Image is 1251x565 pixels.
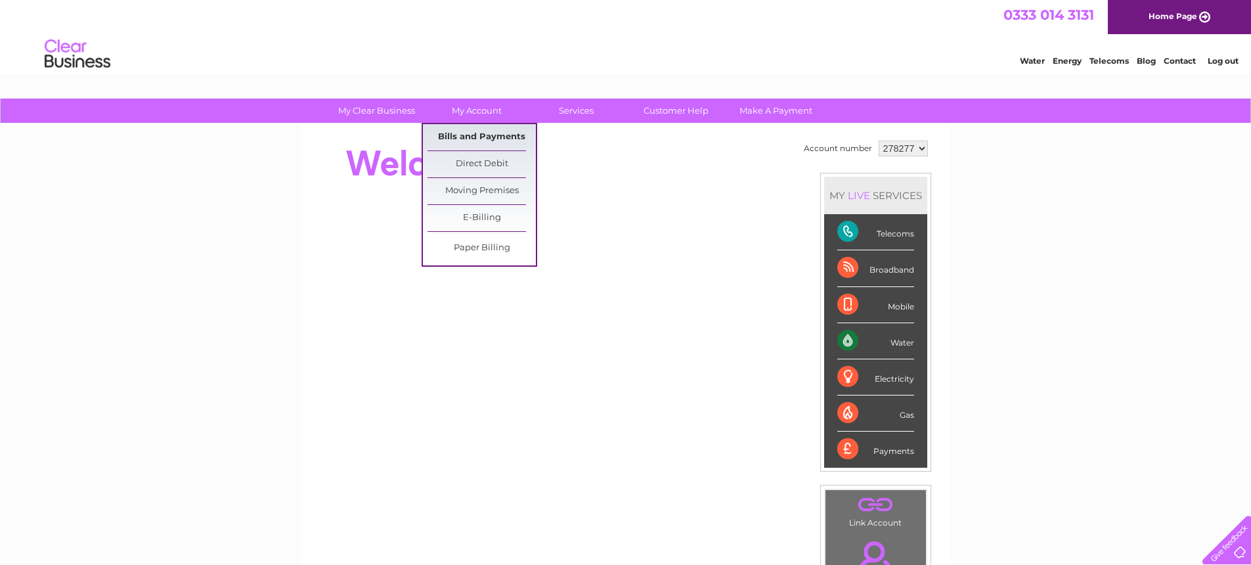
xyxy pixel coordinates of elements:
td: Account number [801,137,875,160]
a: Log out [1208,56,1239,66]
div: Water [837,323,914,359]
a: 0333 014 3131 [1003,7,1094,23]
div: Telecoms [837,214,914,250]
div: Gas [837,395,914,432]
a: My Clear Business [322,99,431,123]
a: E-Billing [428,205,536,231]
div: Electricity [837,359,914,395]
a: My Account [422,99,531,123]
a: Paper Billing [428,235,536,261]
div: MY SERVICES [824,177,927,214]
a: Moving Premises [428,178,536,204]
a: Blog [1137,56,1156,66]
a: Bills and Payments [428,124,536,150]
a: Telecoms [1089,56,1129,66]
div: LIVE [845,189,873,202]
a: Contact [1164,56,1196,66]
a: Make A Payment [722,99,830,123]
img: logo.png [44,34,111,74]
a: Direct Debit [428,151,536,177]
a: Energy [1053,56,1082,66]
a: . [829,493,923,516]
div: Clear Business is a trading name of Verastar Limited (registered in [GEOGRAPHIC_DATA] No. 3667643... [316,7,936,64]
div: Payments [837,432,914,467]
a: Water [1020,56,1045,66]
a: Services [522,99,630,123]
div: Broadband [837,250,914,286]
div: Mobile [837,287,914,323]
a: Customer Help [622,99,730,123]
td: Link Account [825,489,927,531]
